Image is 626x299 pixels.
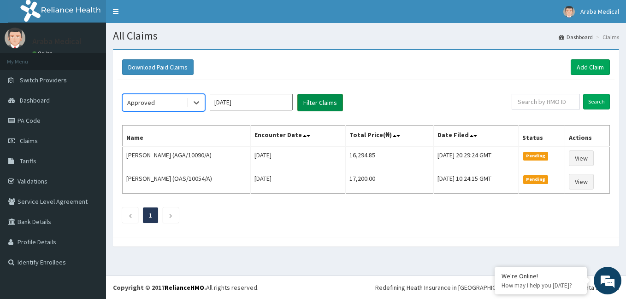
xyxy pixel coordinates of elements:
[569,174,594,190] a: View
[502,282,580,289] p: How may I help you today?
[123,170,251,194] td: [PERSON_NAME] (OAS/10054/A)
[512,94,580,109] input: Search by HMO ID
[20,137,38,145] span: Claims
[123,146,251,170] td: [PERSON_NAME] (AGA/10090/A)
[346,126,434,147] th: Total Price(₦)
[502,272,580,280] div: We're Online!
[149,211,152,219] a: Page 1 is your current page
[594,33,619,41] li: Claims
[122,59,194,75] button: Download Paid Claims
[433,126,518,147] th: Date Filed
[518,126,565,147] th: Status
[346,170,434,194] td: 17,200.00
[571,59,610,75] a: Add Claim
[165,283,204,292] a: RelianceHMO
[433,170,518,194] td: [DATE] 10:24:15 GMT
[20,76,67,84] span: Switch Providers
[433,146,518,170] td: [DATE] 20:29:24 GMT
[580,7,619,16] span: Araba Medical
[20,157,36,165] span: Tariffs
[569,150,594,166] a: View
[113,283,206,292] strong: Copyright © 2017 .
[32,50,54,57] a: Online
[128,211,132,219] a: Previous page
[346,146,434,170] td: 16,294.85
[20,96,50,104] span: Dashboard
[32,37,82,46] p: Araba Medical
[559,33,593,41] a: Dashboard
[113,30,619,42] h1: All Claims
[251,126,346,147] th: Encounter Date
[5,28,25,48] img: User Image
[297,94,343,111] button: Filter Claims
[583,94,610,109] input: Search
[169,211,173,219] a: Next page
[251,146,346,170] td: [DATE]
[523,175,549,184] span: Pending
[127,98,155,107] div: Approved
[210,94,293,110] input: Select Month and Year
[251,170,346,194] td: [DATE]
[106,276,626,299] footer: All rights reserved.
[565,126,609,147] th: Actions
[123,126,251,147] th: Name
[563,6,575,17] img: User Image
[375,283,619,292] div: Redefining Heath Insurance in [GEOGRAPHIC_DATA] using Telemedicine and Data Science!
[523,152,549,160] span: Pending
